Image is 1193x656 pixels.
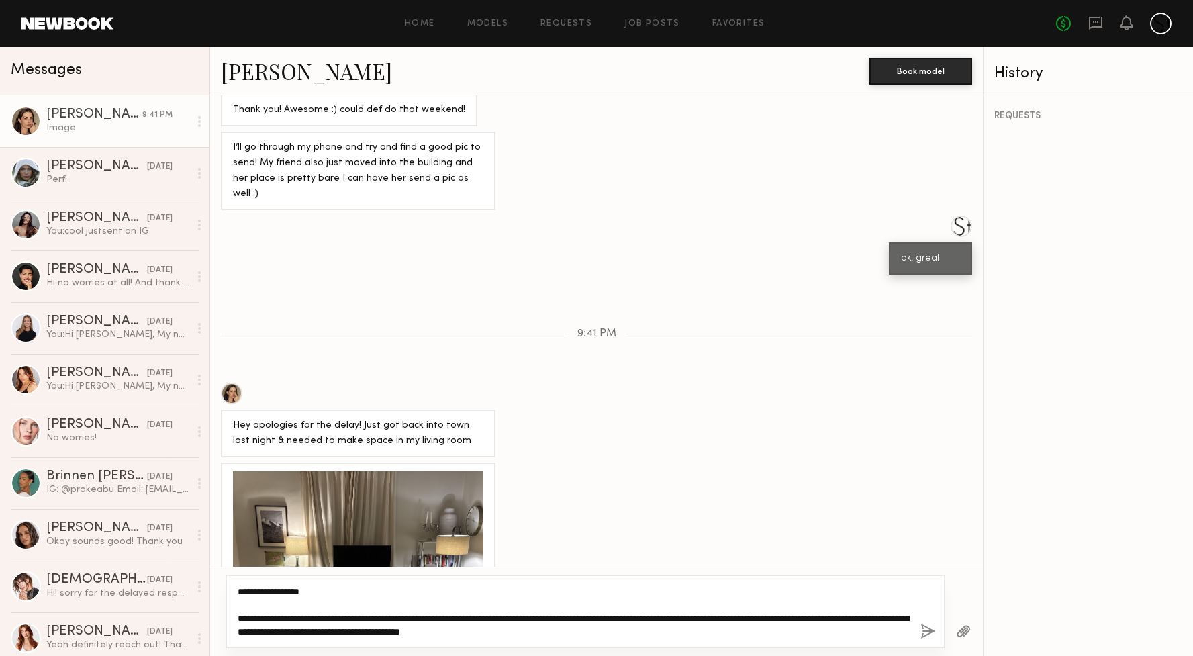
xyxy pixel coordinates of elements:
div: Image [46,122,189,134]
div: [DATE] [147,626,173,639]
div: [DATE] [147,316,173,328]
div: No worries! [46,432,189,444]
div: [DATE] [147,212,173,225]
a: Models [467,19,508,28]
div: REQUESTS [994,111,1182,121]
a: [PERSON_NAME] [221,56,392,85]
a: Job Posts [624,19,680,28]
div: 9:41 PM [142,109,173,122]
div: [DATE] [147,419,173,432]
a: Favorites [712,19,765,28]
a: Requests [540,19,592,28]
div: Perf! [46,173,189,186]
div: [PERSON_NAME] [46,625,147,639]
div: I’ll go through my phone and try and find a good pic to send! My friend also just moved into the ... [233,140,483,202]
div: [DATE] [147,574,173,587]
a: Home [405,19,435,28]
div: [DATE] [147,471,173,483]
div: Hi no worries at all! And thank you! I travel a lot to LA so sometimes I’ll take newbook jobs tha... [46,277,189,289]
div: [DATE] [147,522,173,535]
button: Book model [869,58,972,85]
div: You: Hi [PERSON_NAME], My name is [PERSON_NAME]. I'm looking to hire a model to film a UGC video ... [46,380,189,393]
div: IG: @prokeabu Email: [EMAIL_ADDRESS][DOMAIN_NAME] You could reach out and book directly outside o... [46,483,189,496]
div: Hey apologies for the delay! Just got back into town last night & needed to make space in my livi... [233,418,483,449]
div: Brinnen [PERSON_NAME] [46,470,147,483]
span: 9:41 PM [577,328,616,340]
div: [PERSON_NAME] [46,263,147,277]
div: You: Hi [PERSON_NAME], My name is [PERSON_NAME]. I'm looking to hire a model to film a UGC video ... [46,328,189,341]
div: History [994,66,1182,81]
div: [PERSON_NAME] [46,315,147,328]
span: Messages [11,62,82,78]
div: Thank you! Awesome :) could def do that weekend! [233,103,465,118]
a: Book model [869,64,972,76]
div: Okay sounds good! Thank you [46,535,189,548]
div: [PERSON_NAME] [46,367,147,380]
div: ok! great [901,251,960,267]
div: You: cool justsent on IG [46,225,189,238]
div: [DEMOGRAPHIC_DATA][PERSON_NAME] [46,573,147,587]
div: Yeah definitely reach out! That sounds so cool :) [46,639,189,651]
div: [PERSON_NAME] [46,418,147,432]
div: [DATE] [147,367,173,380]
div: [PERSON_NAME] [46,160,147,173]
div: [DATE] [147,264,173,277]
div: [PERSON_NAME] [46,212,147,225]
div: [DATE] [147,160,173,173]
div: [PERSON_NAME] [46,522,147,535]
div: [PERSON_NAME] [46,108,142,122]
div: Hi! sorry for the delayed response! 1k is what i would charge for this project. thanks [46,587,189,600]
